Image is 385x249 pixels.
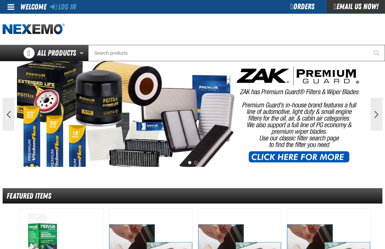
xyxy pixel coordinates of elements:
[3,188,382,204] div: Featured Items
[17,61,368,167] img: PG Filters & Wipers
[3,98,14,131] button: Previous
[88,45,385,61] input: Search
[194,161,197,164] button: 2 of 2
[369,45,385,61] button: Start Searching
[50,2,76,11] a: Log In
[3,24,65,35] img: Nexemo logo
[37,47,76,59] span: All Products
[371,98,382,131] button: Next
[77,45,88,61] button: Open All Products pages
[188,161,191,164] button: 1 of 2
